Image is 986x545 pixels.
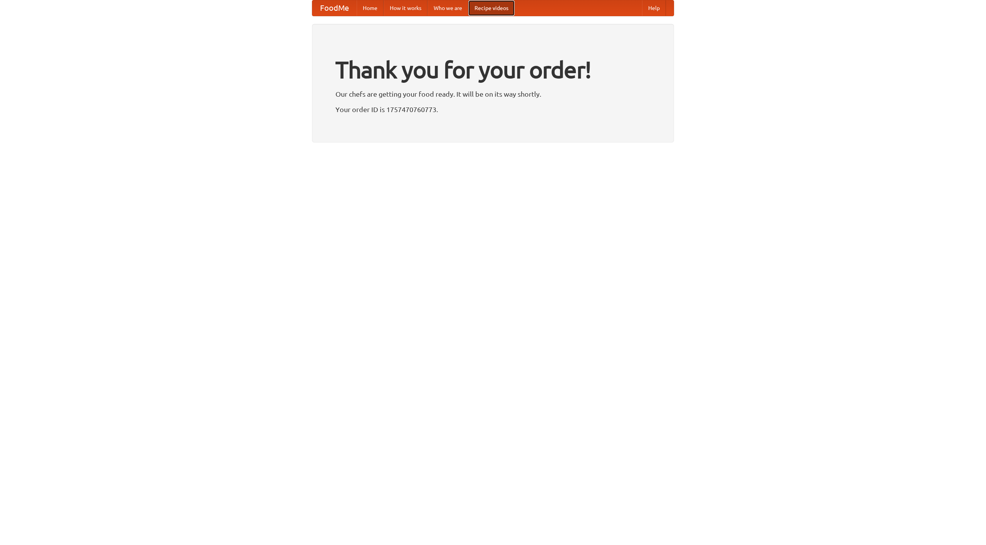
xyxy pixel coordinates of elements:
a: Home [357,0,384,16]
a: Help [642,0,666,16]
a: How it works [384,0,428,16]
p: Your order ID is 1757470760773. [335,104,651,115]
a: Who we are [428,0,468,16]
a: FoodMe [312,0,357,16]
h1: Thank you for your order! [335,51,651,88]
a: Recipe videos [468,0,515,16]
p: Our chefs are getting your food ready. It will be on its way shortly. [335,88,651,100]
